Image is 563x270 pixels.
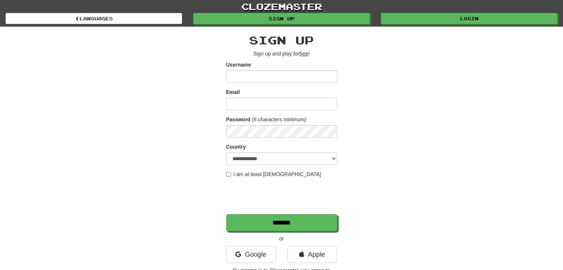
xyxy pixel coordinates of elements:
label: I am at least [DEMOGRAPHIC_DATA] [226,171,321,178]
iframe: reCAPTCHA [226,182,339,210]
label: Country [226,143,246,151]
input: I am at least [DEMOGRAPHIC_DATA] [226,172,231,177]
a: Login [381,13,557,24]
h2: Sign up [226,34,337,46]
label: Email [226,88,240,96]
label: Username [226,61,251,68]
em: (6 characters minimum) [252,117,306,122]
a: Apple [287,246,337,263]
u: free [299,51,308,57]
a: Google [226,246,276,263]
p: Sign up and play for ! [226,50,337,57]
label: Password [226,116,251,123]
p: or [226,235,337,242]
a: Languages [6,13,182,24]
a: Sign up [193,13,370,24]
